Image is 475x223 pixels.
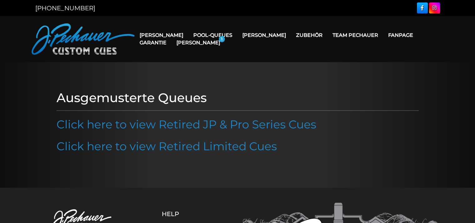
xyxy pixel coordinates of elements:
[188,27,237,43] a: Pool-Queues
[135,27,188,43] a: [PERSON_NAME]
[32,23,135,55] img: Pechauer Custom Queues
[328,27,383,43] a: Team Pechauer
[296,32,323,38] font: Zubehör
[57,117,316,131] a: Click here to view Retired JP & Pro Series Cues
[57,139,277,153] a: Click here to view Retired Limited Cues
[291,27,328,43] a: Zubehör
[135,35,171,51] a: Garantie
[171,35,225,51] a: [PERSON_NAME]
[237,27,291,43] a: [PERSON_NAME]
[242,32,286,38] font: [PERSON_NAME]
[35,4,95,12] a: [PHONE_NUMBER]
[57,90,419,105] h1: Ausgemusterte Queues
[193,32,232,38] font: Pool-Queues
[383,27,418,43] a: Fanpage
[162,210,210,218] h5: Help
